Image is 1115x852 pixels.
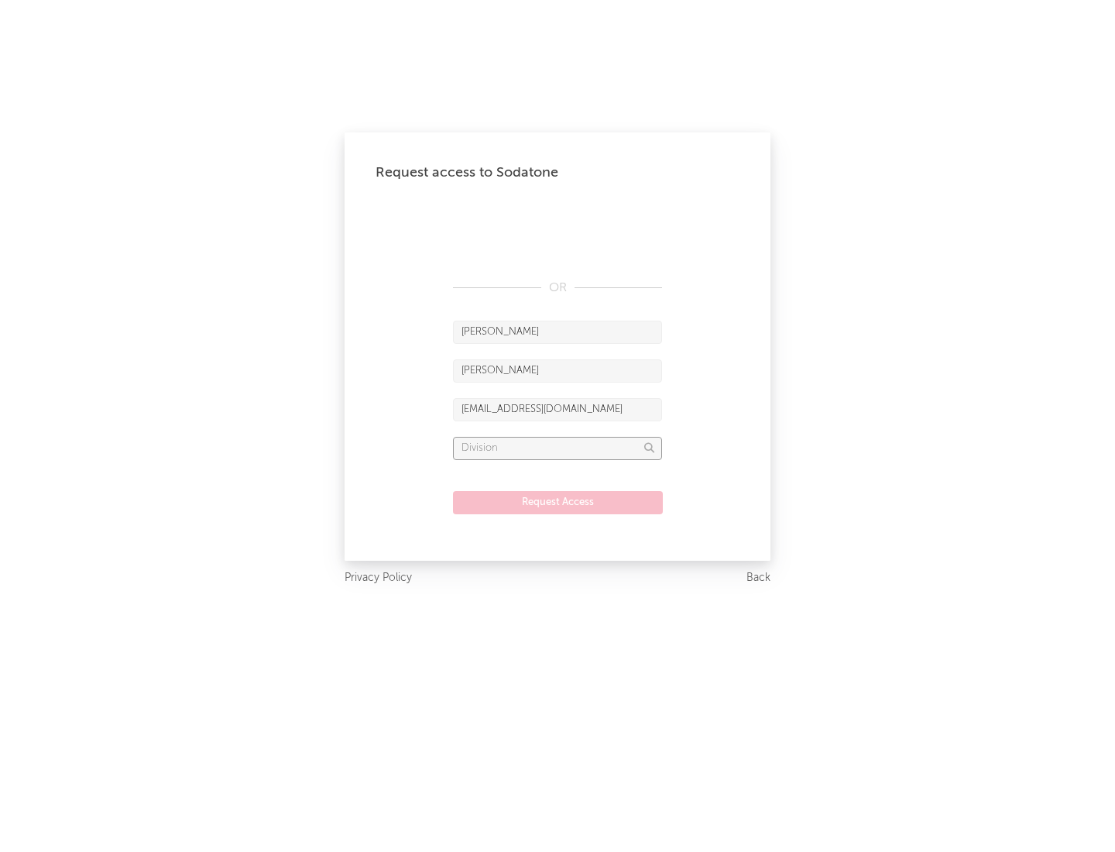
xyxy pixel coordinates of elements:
input: Email [453,398,662,421]
input: First Name [453,321,662,344]
button: Request Access [453,491,663,514]
div: OR [453,279,662,297]
input: Last Name [453,359,662,383]
div: Request access to Sodatone [376,163,739,182]
a: Back [746,569,770,588]
a: Privacy Policy [345,569,412,588]
input: Division [453,437,662,460]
